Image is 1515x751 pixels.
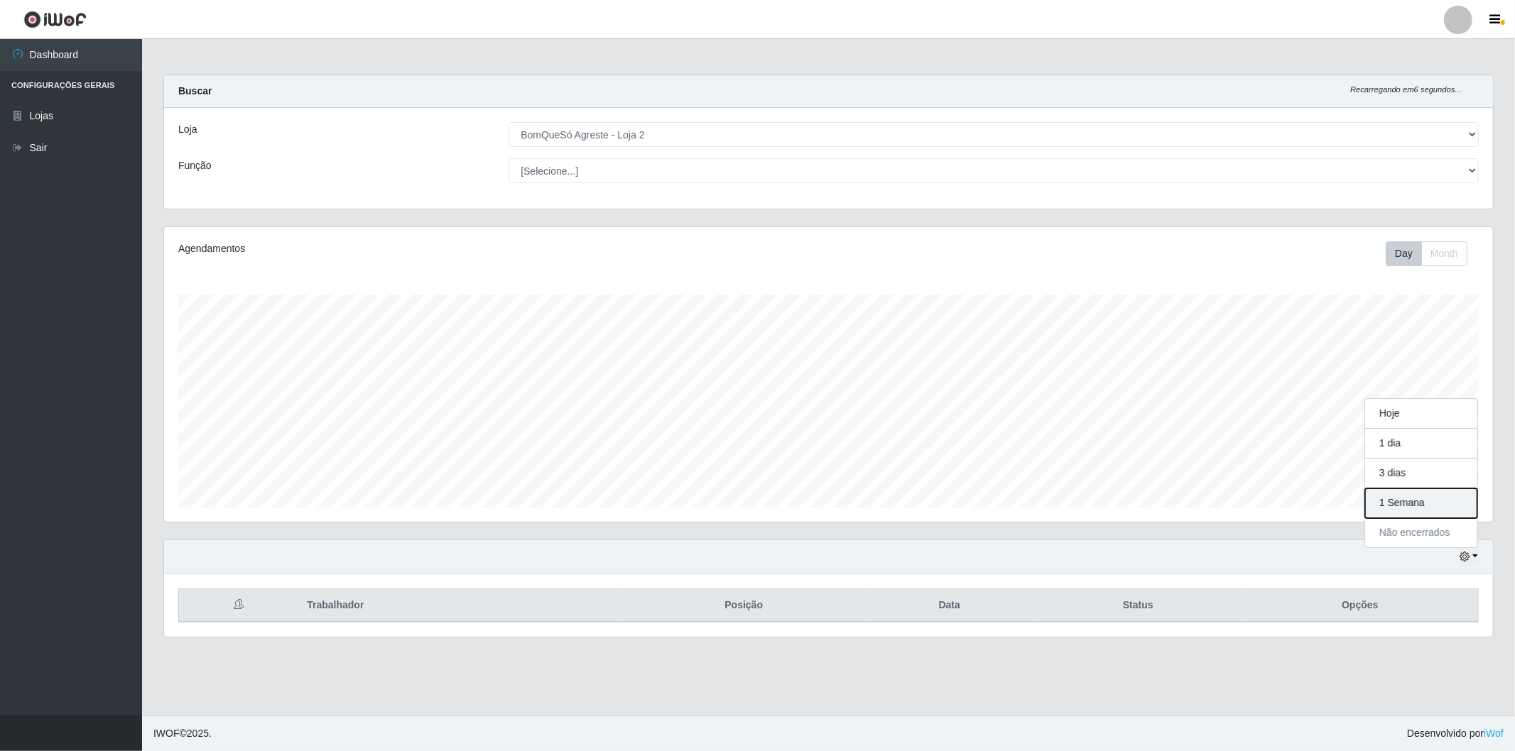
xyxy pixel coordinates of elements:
button: 1 dia [1365,429,1477,459]
button: Não encerrados [1365,518,1477,547]
a: iWof [1484,728,1504,739]
button: Month [1421,241,1467,266]
label: Função [178,158,212,173]
th: Posição [623,589,865,623]
span: IWOF [153,728,180,739]
div: Toolbar with button groups [1386,241,1479,266]
button: Day [1386,241,1422,266]
th: Trabalhador [298,589,623,623]
div: First group [1386,241,1467,266]
button: Hoje [1365,399,1477,429]
label: Loja [178,122,197,137]
span: © 2025 . [153,726,212,741]
button: 3 dias [1365,459,1477,488]
th: Data [865,589,1034,623]
button: 1 Semana [1365,488,1477,518]
div: Agendamentos [178,241,707,256]
i: Recarregando em 6 segundos... [1350,85,1462,94]
th: Status [1034,589,1242,623]
span: Desenvolvido por [1407,726,1504,741]
th: Opções [1242,589,1479,623]
img: CoreUI Logo [23,11,87,28]
strong: Buscar [178,85,212,97]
